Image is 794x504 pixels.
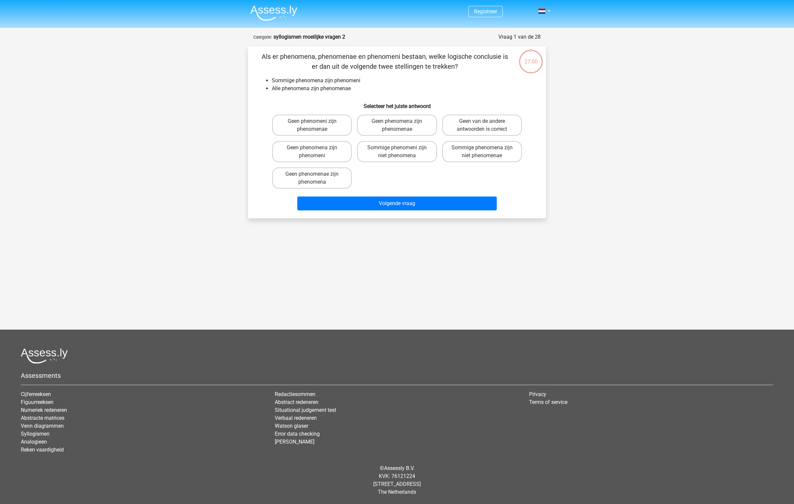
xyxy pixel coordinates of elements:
[272,85,535,92] li: Alle phenomena zijn phenomenae
[297,197,497,210] button: Volgende vraag
[519,49,543,66] div: 27:00
[442,141,522,162] label: Sommige phenomena zijn niet phenomenae
[21,348,68,364] img: Assessly logo
[21,431,50,437] a: Syllogismen
[272,77,535,85] li: Sommige phenomena zijn phenomeni
[16,459,778,501] div: © KVK: 76121224 [STREET_ADDRESS] The Netherlands
[250,5,297,21] img: Assessly
[273,34,345,40] strong: syllogismen moeilijke vragen 2
[259,98,535,109] h6: Selecteer het juiste antwoord
[253,35,272,40] small: Categorie:
[275,415,317,421] a: Verbaal redeneren
[275,391,315,397] a: Redactiesommen
[272,167,352,189] label: Geen phenomenae zijn phenomena
[442,115,522,136] label: Geen van de andere antwoorden is correct
[272,115,352,136] label: Geen phenomeni zijn phenomenae
[21,399,54,405] a: Figuurreeksen
[275,439,314,445] a: [PERSON_NAME]
[21,415,64,421] a: Abstracte matrices
[21,391,51,397] a: Cijferreeksen
[259,52,511,71] p: Als er phenomena, phenomenae en phenomeni bestaan, welke logische conclusie is er dan uit de volg...
[498,33,541,41] div: Vraag 1 van de 28
[272,141,352,162] label: Geen phenomena zijn phenomeni
[275,423,308,429] a: Watson glaser
[384,465,415,471] a: Assessly B.V.
[529,391,546,397] a: Privacy
[21,439,47,445] a: Analogieen
[21,372,773,379] h5: Assessments
[529,399,567,405] a: Terms of service
[474,8,497,15] a: Registreer
[275,399,318,405] a: Abstract redeneren
[357,115,437,136] label: Geen phenomena zijn phenomenae
[275,407,336,413] a: Situational judgement test
[275,431,320,437] a: Error data checking
[21,447,64,453] a: Reken vaardigheid
[21,407,67,413] a: Numeriek redeneren
[21,423,64,429] a: Venn diagrammen
[357,141,437,162] label: Sommige phenomeni zijn niet phenomena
